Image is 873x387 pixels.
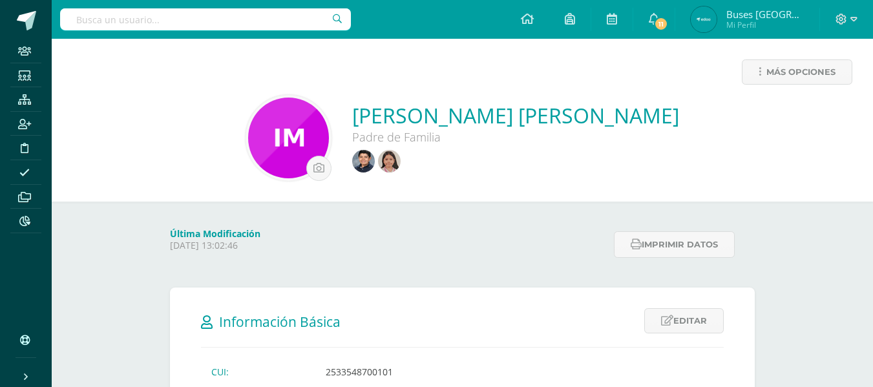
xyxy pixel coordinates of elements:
[614,231,735,258] button: Imprimir datos
[726,8,804,21] span: Buses [GEOGRAPHIC_DATA]
[60,8,351,30] input: Busca un usuario...
[315,361,681,383] td: 2533548700101
[691,6,717,32] img: fc6c33b0aa045aa3213aba2fdb094e39.png
[219,313,341,331] span: Información Básica
[766,60,836,84] span: Más opciones
[248,98,329,178] img: ac17669759ee42cd785fb65b521a5e51.png
[201,361,315,383] td: CUI:
[352,150,375,173] img: ead5814b63f7089fe4acfc8899d8ab3d.png
[170,240,606,251] p: [DATE] 13:02:46
[644,308,724,333] a: Editar
[352,129,679,145] div: Padre de Familia
[378,150,401,173] img: 9c43cfdaf637e56df217352f12f71dd4.png
[654,17,668,31] span: 11
[170,227,606,240] h4: Última Modificación
[726,19,804,30] span: Mi Perfil
[742,59,852,85] a: Más opciones
[352,101,679,129] a: [PERSON_NAME] [PERSON_NAME]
